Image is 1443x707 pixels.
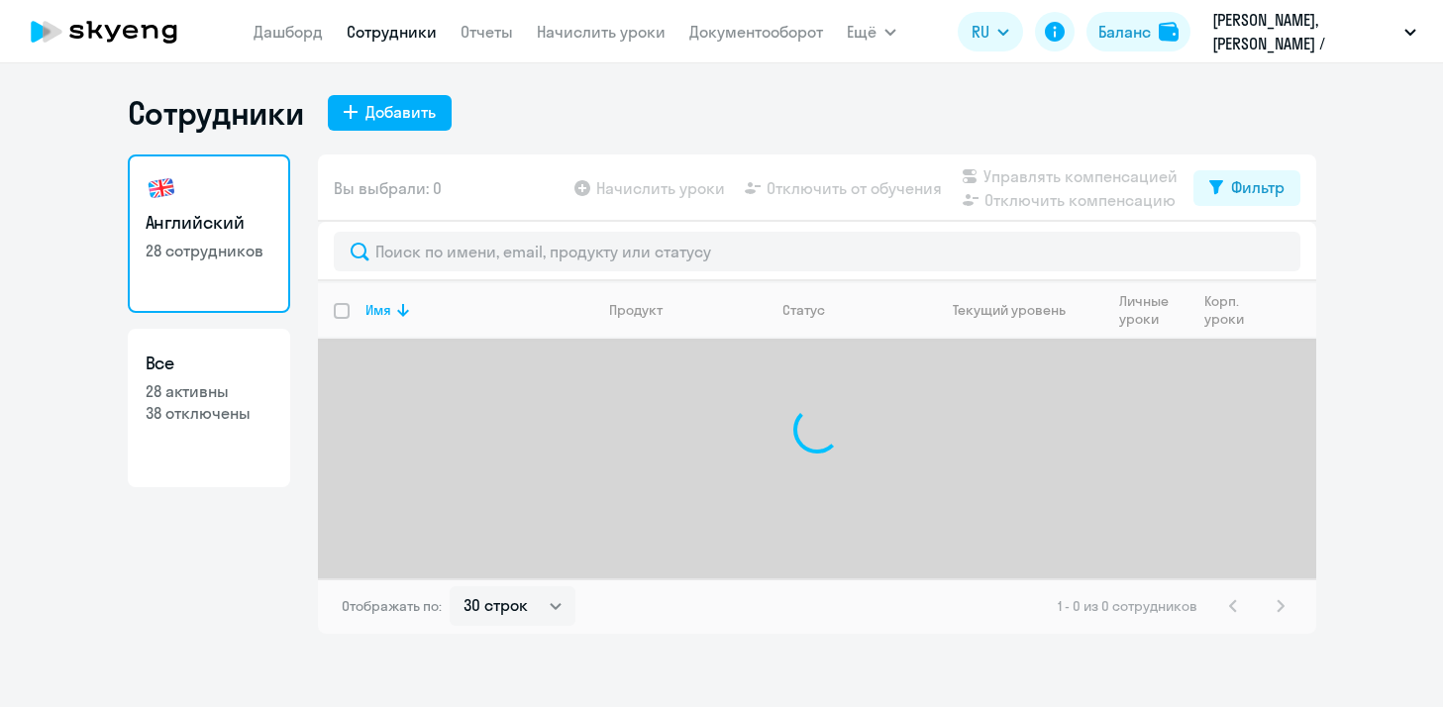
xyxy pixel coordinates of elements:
[1193,170,1300,206] button: Фильтр
[972,20,989,44] span: RU
[1058,597,1197,615] span: 1 - 0 из 0 сотрудников
[1098,20,1151,44] div: Баланс
[342,597,442,615] span: Отображать по:
[328,95,452,131] button: Добавить
[128,154,290,313] a: Английский28 сотрудников
[1202,8,1426,55] button: [PERSON_NAME], [PERSON_NAME] / YouHodler
[935,301,1102,319] div: Текущий уровень
[461,22,513,42] a: Отчеты
[128,93,304,133] h1: Сотрудники
[146,402,272,424] p: 38 отключены
[537,22,666,42] a: Начислить уроки
[146,172,177,204] img: english
[782,301,825,319] div: Статус
[953,301,1066,319] div: Текущий уровень
[365,301,391,319] div: Имя
[146,240,272,261] p: 28 сотрудников
[254,22,323,42] a: Дашборд
[365,301,592,319] div: Имя
[334,176,442,200] span: Вы выбрали: 0
[847,20,876,44] span: Ещё
[1086,12,1190,51] button: Балансbalance
[1212,8,1396,55] p: [PERSON_NAME], [PERSON_NAME] / YouHodler
[1159,22,1179,42] img: balance
[1204,292,1260,328] div: Корп. уроки
[146,380,272,402] p: 28 активны
[689,22,823,42] a: Документооборот
[347,22,437,42] a: Сотрудники
[1231,175,1285,199] div: Фильтр
[146,210,272,236] h3: Английский
[609,301,663,319] div: Продукт
[365,100,436,124] div: Добавить
[146,351,272,376] h3: Все
[1119,292,1187,328] div: Личные уроки
[334,232,1300,271] input: Поиск по имени, email, продукту или статусу
[128,329,290,487] a: Все28 активны38 отключены
[847,12,896,51] button: Ещё
[958,12,1023,51] button: RU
